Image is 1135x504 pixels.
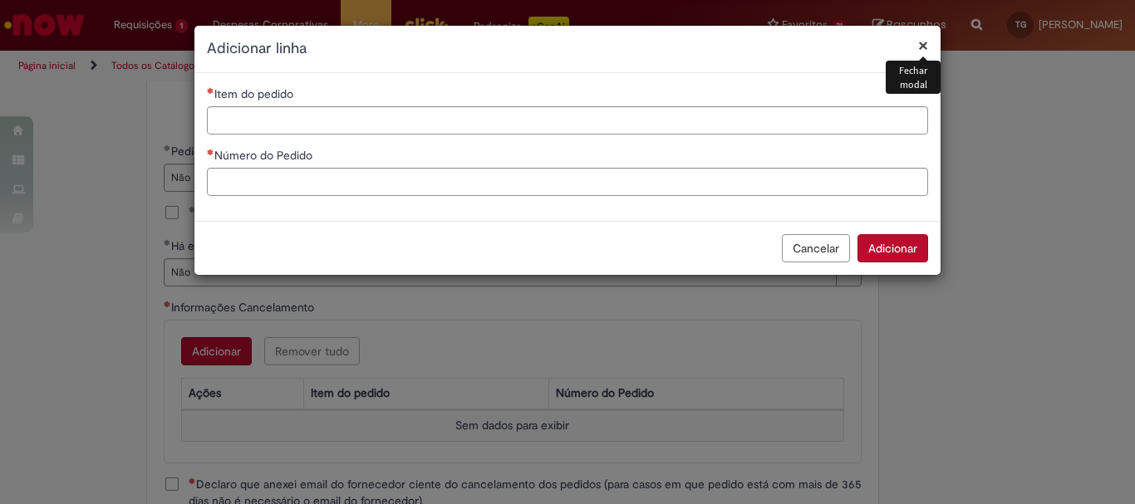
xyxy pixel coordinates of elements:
[857,234,928,262] button: Adicionar
[207,106,928,135] input: Item do pedido
[214,148,316,163] span: Número do Pedido
[214,86,297,101] span: Item do pedido
[886,61,941,94] div: Fechar modal
[207,38,928,60] h2: Adicionar linha
[207,168,928,196] input: Número do Pedido
[207,87,214,94] span: Necessários
[918,37,928,54] button: Fechar modal
[782,234,850,262] button: Cancelar
[207,149,214,155] span: Necessários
